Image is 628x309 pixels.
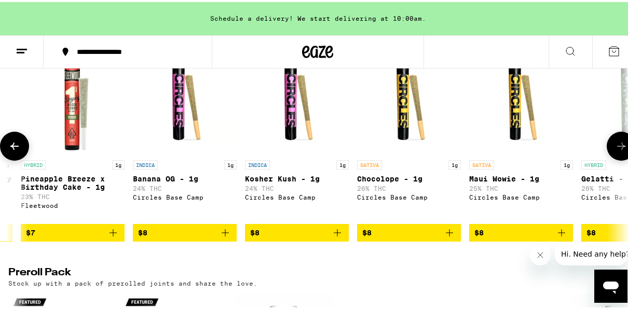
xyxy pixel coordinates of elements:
[362,227,372,235] span: $8
[245,192,349,199] div: Circles Base Camp
[336,158,349,167] p: 1g
[21,222,125,240] button: Add to bag
[21,49,125,153] img: Fleetwood - Pineapple Breeze x Birthday Cake - 1g
[21,191,125,198] p: 23% THC
[26,227,35,235] span: $7
[245,158,270,167] p: INDICA
[245,173,349,181] p: Kosher Kush - 1g
[6,7,75,16] span: Hi. Need any help?
[357,183,461,190] p: 26% THC
[555,241,627,263] iframe: Message from company
[561,158,573,167] p: 1g
[21,200,125,207] div: Fleetwood
[250,227,260,235] span: $8
[21,49,125,221] a: Open page for Pineapple Breeze x Birthday Cake - 1g from Fleetwood
[357,192,461,199] div: Circles Base Camp
[469,49,573,221] a: Open page for Maui Wowie - 1g from Circles Base Camp
[133,192,237,199] div: Circles Base Camp
[448,158,461,167] p: 1g
[530,243,551,263] iframe: Close message
[469,49,573,153] img: Circles Base Camp - Maui Wowie - 1g
[133,49,237,153] img: Circles Base Camp - Banana OG - 1g
[469,173,573,181] p: Maui Wowie - 1g
[469,158,494,167] p: SATIVA
[245,49,349,221] a: Open page for Kosher Kush - 1g from Circles Base Camp
[245,222,349,240] button: Add to bag
[586,227,596,235] span: $8
[8,278,257,285] p: Stock up with a pack of prerolled joints and share the love.
[581,158,606,167] p: HYBRID
[469,222,573,240] button: Add to bag
[138,227,147,235] span: $8
[112,158,125,167] p: 1g
[357,49,461,153] img: Circles Base Camp - Chocolope - 1g
[245,49,349,153] img: Circles Base Camp - Kosher Kush - 1g
[224,158,237,167] p: 1g
[594,265,627,278] a: (81)
[133,49,237,221] a: Open page for Banana OG - 1g from Circles Base Camp
[21,173,125,189] p: Pineapple Breeze x Birthday Cake - 1g
[357,49,461,221] a: Open page for Chocolope - 1g from Circles Base Camp
[21,158,46,167] p: HYBRID
[133,222,237,240] button: Add to bag
[133,173,237,181] p: Banana OG - 1g
[133,158,158,167] p: INDICA
[469,183,573,190] p: 25% THC
[245,183,349,190] p: 24% THC
[594,268,627,301] iframe: Button to launch messaging window
[357,222,461,240] button: Add to bag
[469,192,573,199] div: Circles Base Camp
[474,227,484,235] span: $8
[8,265,577,278] h2: Preroll Pack
[357,158,382,167] p: SATIVA
[133,183,237,190] p: 24% THC
[357,173,461,181] p: Chocolope - 1g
